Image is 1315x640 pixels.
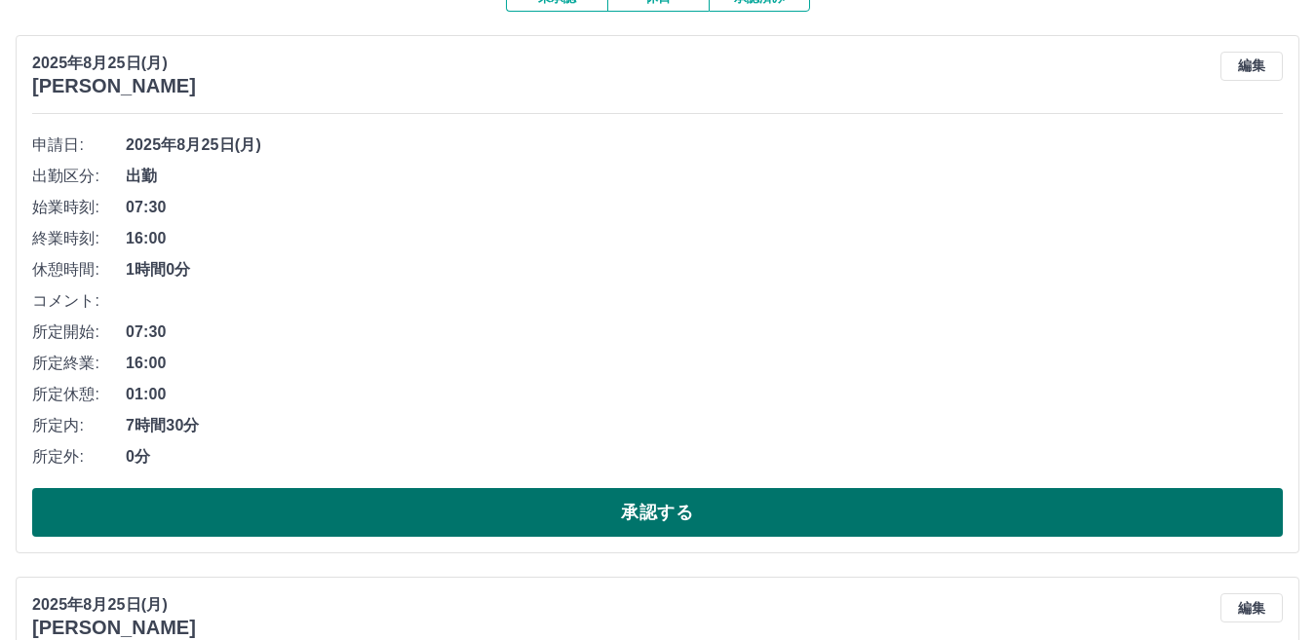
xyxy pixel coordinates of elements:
span: 所定開始: [32,320,126,344]
h3: [PERSON_NAME] [32,617,196,639]
span: 07:30 [126,320,1283,344]
p: 2025年8月25日(月) [32,593,196,617]
span: 16:00 [126,227,1283,250]
button: 編集 [1220,52,1283,81]
span: 所定休憩: [32,383,126,406]
button: 編集 [1220,593,1283,622]
span: 休憩時間: [32,258,126,282]
span: コメント: [32,289,126,313]
span: 出勤 [126,165,1283,188]
p: 2025年8月25日(月) [32,52,196,75]
span: 終業時刻: [32,227,126,250]
span: 01:00 [126,383,1283,406]
h3: [PERSON_NAME] [32,75,196,97]
span: 0分 [126,445,1283,469]
span: 1時間0分 [126,258,1283,282]
span: 所定終業: [32,352,126,375]
span: 16:00 [126,352,1283,375]
span: 2025年8月25日(月) [126,133,1283,157]
span: 07:30 [126,196,1283,219]
span: 所定内: [32,414,126,437]
span: 申請日: [32,133,126,157]
span: 出勤区分: [32,165,126,188]
span: 7時間30分 [126,414,1283,437]
span: 所定外: [32,445,126,469]
span: 始業時刻: [32,196,126,219]
button: 承認する [32,488,1283,537]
